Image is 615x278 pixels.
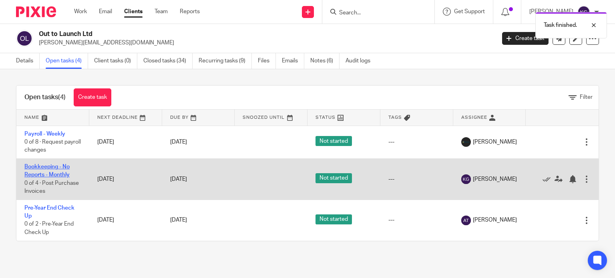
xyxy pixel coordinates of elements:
span: 0 of 4 · Post Purchase Invoices [24,180,79,194]
img: svg%3E [461,216,471,225]
h2: Out to Launch Ltd [39,30,400,38]
a: Work [74,8,87,16]
span: [DATE] [170,139,187,145]
td: [DATE] [89,158,162,200]
a: Audit logs [346,53,376,69]
a: Emails [282,53,304,69]
span: 0 of 8 · Request payroll changes [24,139,81,153]
a: Team [155,8,168,16]
h1: Open tasks [24,93,66,102]
img: Pixie [16,6,56,17]
a: Recurring tasks (9) [199,53,252,69]
a: Create task [74,88,111,106]
span: 0 of 2 · Pre-Year End Check Up [24,222,74,236]
td: [DATE] [89,200,162,240]
a: Email [99,8,112,16]
a: Pre-Year End Check Up [24,205,74,219]
img: svg%3E [16,30,33,47]
span: (4) [58,94,66,100]
a: Clients [124,8,143,16]
div: --- [388,175,445,183]
p: Task finished. [544,21,577,29]
a: Files [258,53,276,69]
span: Not started [316,173,352,183]
img: svg%3E [577,6,590,18]
a: Details [16,53,40,69]
a: Client tasks (0) [94,53,137,69]
span: Not started [316,214,352,224]
span: Status [316,115,336,120]
p: [PERSON_NAME][EMAIL_ADDRESS][DOMAIN_NAME] [39,39,490,47]
a: Payroll - Weekly [24,131,65,137]
a: Mark as done [543,175,555,183]
a: Reports [180,8,200,16]
td: [DATE] [89,126,162,158]
a: Bookkeeping - No Reports - Monthly [24,164,70,178]
span: Tags [388,115,402,120]
span: [PERSON_NAME] [473,138,517,146]
span: Filter [580,94,593,100]
span: [PERSON_NAME] [473,175,517,183]
a: Open tasks (4) [46,53,88,69]
a: Notes (6) [310,53,340,69]
span: [DATE] [170,218,187,223]
div: --- [388,216,445,224]
span: [PERSON_NAME] [473,216,517,224]
span: Snoozed Until [243,115,285,120]
div: --- [388,138,445,146]
img: svg%3E [461,174,471,184]
img: Infinity%20Logo%20with%20Whitespace%20.png [461,137,471,147]
a: Create task [502,32,549,45]
span: Not started [316,136,352,146]
a: Closed tasks (34) [143,53,193,69]
span: [DATE] [170,176,187,182]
